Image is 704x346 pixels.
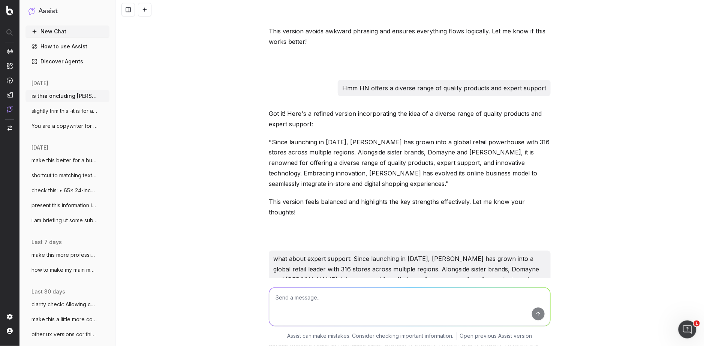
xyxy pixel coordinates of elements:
img: Analytics [7,48,13,54]
span: You are a copywriter for a large ecomm c [31,122,97,130]
button: make this more professional: I hope this [25,249,109,261]
p: Hmm HN offers a diverse range of quality products and expert support [342,83,546,93]
a: How to use Assist [25,40,109,52]
span: [DATE] [31,144,48,151]
iframe: Intercom live chat [679,321,697,339]
button: New Chat [25,25,109,37]
img: Botify logo [6,6,13,15]
button: You are a copywriter for a large ecomm c [25,120,109,132]
span: [DATE] [31,79,48,87]
p: what about expert support: Since launching in [DATE], [PERSON_NAME] has grown into a global retai... [273,254,546,296]
button: slightly trim this -it is for a one page [25,105,109,117]
span: shortcut to matching text format in mac [31,172,97,179]
img: Switch project [7,126,12,131]
img: Intelligence [7,63,13,69]
img: Setting [7,314,13,320]
span: 1 [694,321,700,327]
span: present this information in a clear, tig [31,202,97,209]
p: "Since launching in [DATE], [PERSON_NAME] has grown into a global retail powerhouse with 316 stor... [269,137,551,189]
p: This version avoids awkward phrasing and ensures everything flows logically. Let me know if this ... [269,26,551,47]
img: My account [7,328,13,334]
span: make this a little more conversational" [31,316,97,323]
img: Assist [7,106,13,112]
button: Assist [28,6,106,16]
button: is thia oncluding [PERSON_NAME] and [PERSON_NAME] [25,90,109,102]
span: clarity check: Allowing customers to ass [31,301,97,308]
a: Discover Agents [25,55,109,67]
span: other ux versions cor this type of custo [31,331,97,338]
button: other ux versions cor this type of custo [25,328,109,340]
span: make this better for a busines case: Sin [31,157,97,164]
img: Assist [28,7,35,15]
button: make this a little more conversational" [25,313,109,325]
a: Open previous Assist version [460,333,532,340]
span: make this more professional: I hope this [31,251,97,259]
span: is thia oncluding [PERSON_NAME] and [PERSON_NAME] [31,92,97,100]
button: present this information in a clear, tig [25,199,109,211]
button: clarity check: Allowing customers to ass [25,298,109,310]
button: how to make my main monitor brighter - [25,264,109,276]
img: Activation [7,77,13,84]
span: slightly trim this -it is for a one page [31,107,97,115]
p: Got it! Here's a refined version incorporating the idea of a diverse range of quality products an... [269,108,551,129]
button: i am briefing ut some sub category [PERSON_NAME] [25,214,109,226]
span: last 7 days [31,238,62,246]
button: check this: • 65x 24-inch Monitors: $13, [25,184,109,196]
button: shortcut to matching text format in mac [25,169,109,181]
span: check this: • 65x 24-inch Monitors: $13, [31,187,97,194]
span: last 30 days [31,288,65,295]
button: make this better for a busines case: Sin [25,154,109,166]
p: This version feels balanced and highlights the key strengths effectively. Let me know your thoughts! [269,197,551,218]
h1: Assist [38,6,58,16]
p: Assist can make mistakes. Consider checking important information. [288,333,454,340]
img: Studio [7,92,13,98]
span: how to make my main monitor brighter - [31,266,97,274]
span: i am briefing ut some sub category [PERSON_NAME] [31,217,97,224]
